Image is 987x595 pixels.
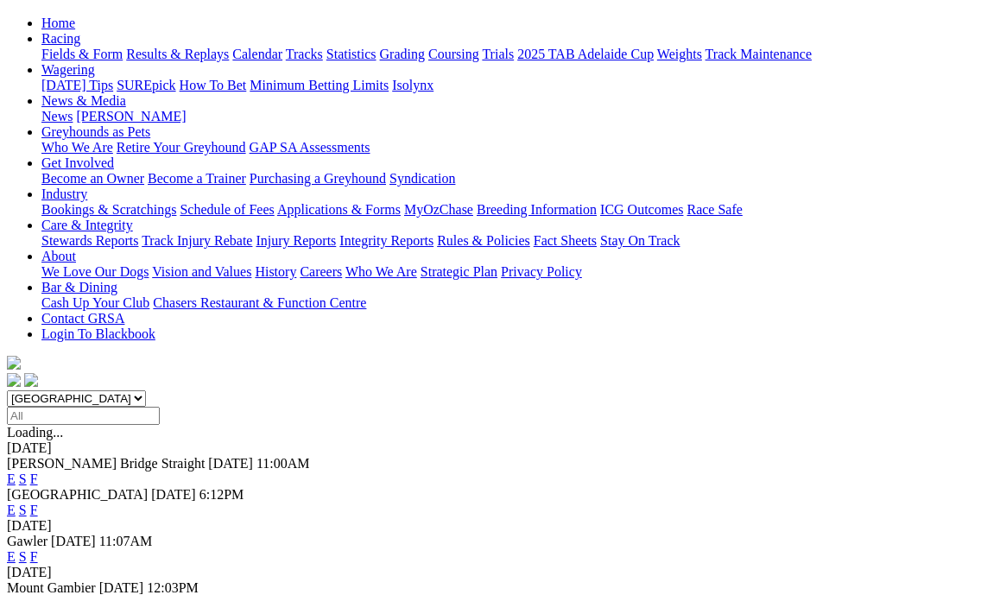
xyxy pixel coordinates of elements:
div: Wagering [41,78,980,93]
a: Weights [657,47,702,61]
a: 2025 TAB Adelaide Cup [517,47,654,61]
a: Track Maintenance [705,47,812,61]
div: Industry [41,202,980,218]
a: Become an Owner [41,171,144,186]
a: Become a Trainer [148,171,246,186]
img: facebook.svg [7,373,21,387]
a: Applications & Forms [277,202,401,217]
a: Calendar [232,47,282,61]
a: Who We Are [41,140,113,155]
a: SUREpick [117,78,175,92]
a: Grading [380,47,425,61]
a: Privacy Policy [501,264,582,279]
a: Get Involved [41,155,114,170]
a: Stay On Track [600,233,680,248]
a: Vision and Values [152,264,251,279]
a: Race Safe [686,202,742,217]
a: MyOzChase [404,202,473,217]
a: Breeding Information [477,202,597,217]
a: Injury Reports [256,233,336,248]
div: About [41,264,980,280]
a: About [41,249,76,263]
a: ICG Outcomes [600,202,683,217]
a: Racing [41,31,80,46]
a: [DATE] Tips [41,78,113,92]
div: News & Media [41,109,980,124]
a: [PERSON_NAME] [76,109,186,123]
a: Syndication [389,171,455,186]
a: Contact GRSA [41,311,124,326]
div: Get Involved [41,171,980,187]
a: Statistics [326,47,376,61]
div: [DATE] [7,565,980,580]
a: Careers [300,264,342,279]
span: [DATE] [151,487,196,502]
a: Minimum Betting Limits [250,78,389,92]
img: twitter.svg [24,373,38,387]
a: Isolynx [392,78,433,92]
a: Chasers Restaurant & Function Centre [153,295,366,310]
a: Integrity Reports [339,233,433,248]
span: 11:07AM [99,534,153,548]
a: Bookings & Scratchings [41,202,176,217]
a: Home [41,16,75,30]
div: Racing [41,47,980,62]
a: F [30,472,38,486]
span: [PERSON_NAME] Bridge Straight [7,456,205,471]
a: F [30,503,38,517]
a: Care & Integrity [41,218,133,232]
span: Mount Gambier [7,580,96,595]
span: [DATE] [99,580,144,595]
a: Results & Replays [126,47,229,61]
span: [DATE] [51,534,96,548]
a: Tracks [286,47,323,61]
a: Schedule of Fees [180,202,274,217]
a: Who We Are [345,264,417,279]
span: [GEOGRAPHIC_DATA] [7,487,148,502]
a: Fields & Form [41,47,123,61]
a: Cash Up Your Club [41,295,149,310]
a: How To Bet [180,78,247,92]
span: 6:12PM [199,487,244,502]
a: Login To Blackbook [41,326,155,341]
a: Rules & Policies [437,233,530,248]
a: Greyhounds as Pets [41,124,150,139]
div: [DATE] [7,518,980,534]
a: Retire Your Greyhound [117,140,246,155]
a: News & Media [41,93,126,108]
span: 11:00AM [256,456,310,471]
a: Fact Sheets [534,233,597,248]
a: Wagering [41,62,95,77]
img: logo-grsa-white.png [7,356,21,370]
a: Strategic Plan [421,264,497,279]
a: Trials [482,47,514,61]
a: Stewards Reports [41,233,138,248]
a: Purchasing a Greyhound [250,171,386,186]
span: Loading... [7,425,63,440]
a: E [7,503,16,517]
div: [DATE] [7,440,980,456]
div: Care & Integrity [41,233,980,249]
div: Greyhounds as Pets [41,140,980,155]
a: S [19,549,27,564]
a: S [19,503,27,517]
span: Gawler [7,534,47,548]
a: We Love Our Dogs [41,264,149,279]
span: 12:03PM [147,580,199,595]
input: Select date [7,407,160,425]
a: Coursing [428,47,479,61]
a: History [255,264,296,279]
a: News [41,109,73,123]
a: Bar & Dining [41,280,117,294]
a: E [7,472,16,486]
a: S [19,472,27,486]
span: [DATE] [208,456,253,471]
a: Track Injury Rebate [142,233,252,248]
a: Industry [41,187,87,201]
a: E [7,549,16,564]
a: F [30,549,38,564]
div: Bar & Dining [41,295,980,311]
a: GAP SA Assessments [250,140,370,155]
